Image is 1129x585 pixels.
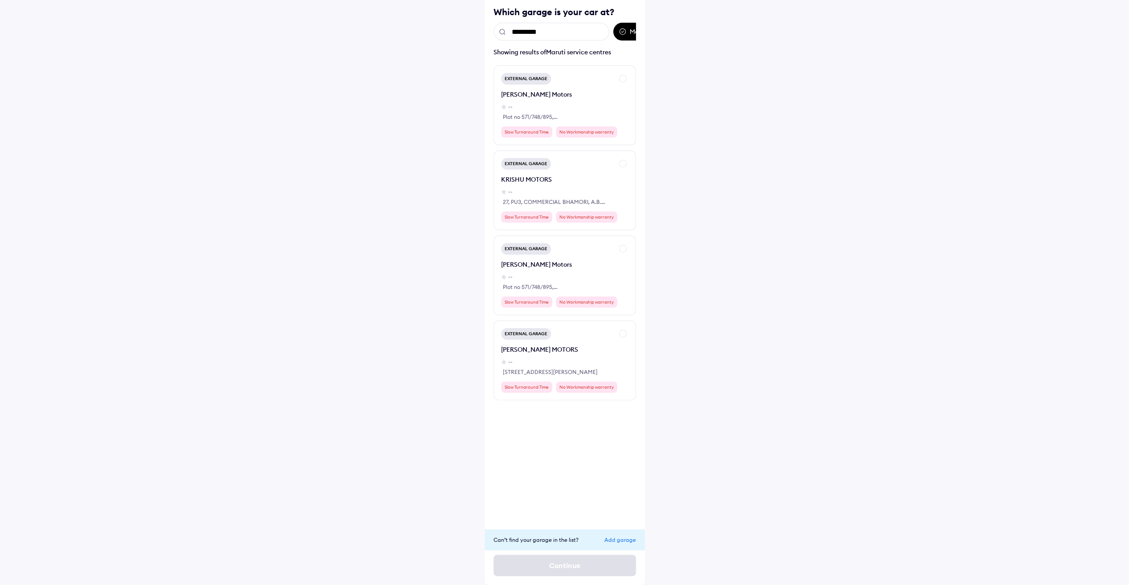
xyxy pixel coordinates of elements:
[501,126,552,138] div: Slow Turnaround Time
[501,345,599,354] div: [PERSON_NAME] MOTORS
[501,90,613,99] div: [PERSON_NAME] Motors
[501,158,551,170] div: External Garage
[501,175,613,184] div: KRISHU MOTORS
[501,274,506,280] img: star-grey.svg
[556,126,617,138] div: No Workmanship warranty
[501,260,613,269] div: [PERSON_NAME] Motors
[501,297,552,308] div: Slow Turnaround Time
[613,23,654,41] div: Maruti
[503,198,611,206] div: 27, PU3, COMMERCIAL BHAMORI, A.B. [GEOGRAPHIC_DATA], [GEOGRAPHIC_DATA], [GEOGRAPHIC_DATA], 452001
[501,243,551,255] div: External Garage
[501,189,506,195] img: star-grey.svg
[494,48,636,57] div: Showing results of Maruti service centres
[508,358,513,366] div: --
[501,104,506,110] img: star-grey.svg
[503,368,598,376] div: [STREET_ADDRESS][PERSON_NAME]
[494,6,636,18] div: Which garage is your car at?
[604,536,636,543] div: Add garage
[556,382,617,393] div: No Workmanship warranty
[508,103,513,111] div: --
[498,28,506,36] img: search.svg
[508,273,513,281] div: --
[501,359,506,365] img: star-grey.svg
[503,283,611,291] div: Plot no 571/748/895, [GEOGRAPHIC_DATA], [GEOGRAPHIC_DATA] Near [GEOGRAPHIC_DATA] 751018
[501,211,552,223] div: Slow Turnaround Time
[501,382,552,393] div: Slow Turnaround Time
[556,297,617,308] div: No Workmanship warranty
[501,73,551,85] div: External Garage
[508,188,513,196] div: --
[556,211,617,223] div: No Workmanship warranty
[501,328,551,340] div: External Garage
[494,536,579,543] span: Can’t find your garage in the list?
[503,113,611,121] div: Plot no 571/748/895, [GEOGRAPHIC_DATA], [GEOGRAPHIC_DATA] Near [GEOGRAPHIC_DATA] 751018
